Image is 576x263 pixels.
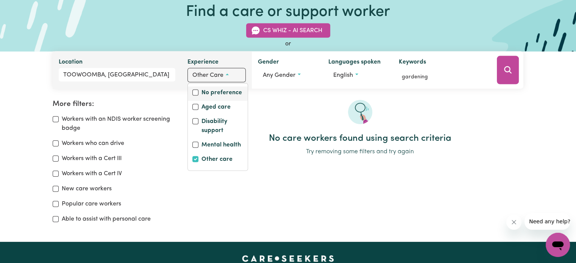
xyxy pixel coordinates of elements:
[59,68,175,82] input: Enter a suburb
[62,215,151,224] label: Able to assist with personal care
[187,58,219,68] label: Experience
[192,72,223,78] span: Other care
[258,58,279,68] label: Gender
[62,184,112,193] label: New care workers
[197,147,523,156] p: Try removing some filters and try again
[5,5,46,11] span: Need any help?
[62,199,121,209] label: Popular care workers
[201,103,231,113] label: Aged care
[201,140,241,151] label: Mental health
[506,215,521,230] iframe: Close message
[53,39,524,48] div: or
[186,3,390,21] h1: Find a care or support worker
[546,233,570,257] iframe: Button to launch messaging window
[187,83,248,171] div: Worker experience options
[399,71,486,83] input: Enter keywords, e.g. full name, interests
[333,72,353,78] span: English
[62,169,122,178] label: Workers with a Cert IV
[197,133,523,144] h2: No care workers found using search criteria
[263,72,295,78] span: Any gender
[258,68,316,82] button: Worker gender preference
[201,88,242,99] label: No preference
[62,139,124,148] label: Workers who can drive
[328,58,381,68] label: Languages spoken
[524,213,570,230] iframe: Message from company
[201,155,233,165] label: Other care
[53,100,187,109] h2: More filters:
[246,23,330,38] button: CS Whiz - AI Search
[62,154,122,163] label: Workers with a Cert III
[187,68,246,82] button: Worker experience options
[59,58,83,68] label: Location
[201,117,243,137] label: Disability support
[497,56,519,84] button: Search
[399,58,426,68] label: Keywords
[62,115,187,133] label: Workers with an NDIS worker screening badge
[328,68,387,82] button: Worker language preferences
[242,255,334,261] a: Careseekers home page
